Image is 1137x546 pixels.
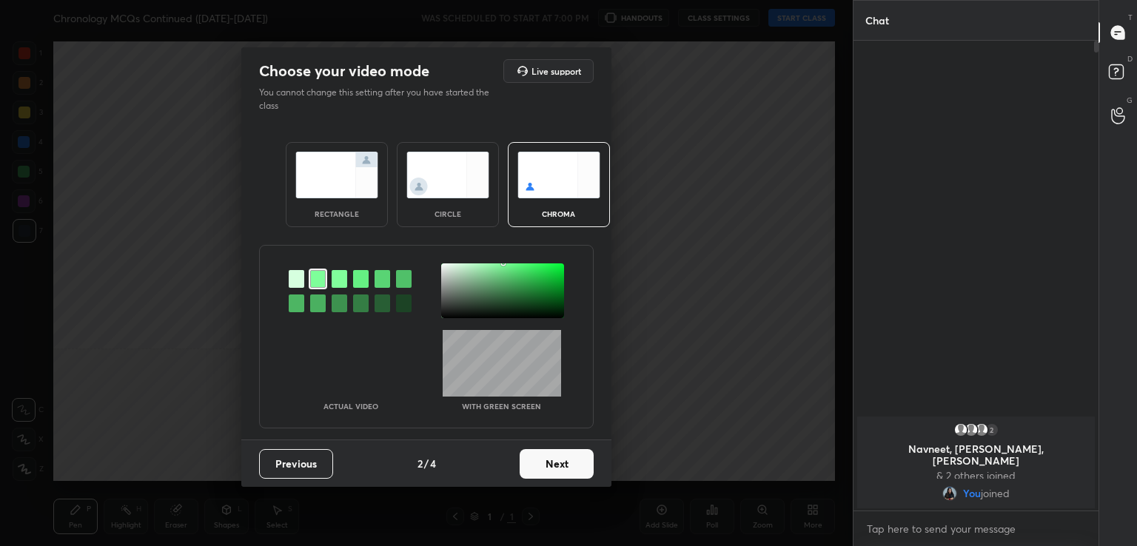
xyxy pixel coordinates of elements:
[1127,95,1133,106] p: G
[953,422,968,437] img: default.png
[964,422,979,437] img: default.png
[866,443,1086,467] p: Navneet, [PERSON_NAME], [PERSON_NAME]
[418,210,477,218] div: circle
[942,486,957,501] img: e6b7fd9604b54f40b4ba6e3a0c89482a.jpg
[520,449,594,479] button: Next
[974,422,989,437] img: default.png
[307,210,366,218] div: rectangle
[1127,53,1133,64] p: D
[406,152,489,198] img: circleScreenIcon.acc0effb.svg
[323,402,378,410] p: Actual Video
[259,61,429,81] h2: Choose your video mode
[259,86,499,112] p: You cannot change this setting after you have started the class
[529,210,588,218] div: chroma
[517,152,600,198] img: chromaScreenIcon.c19ab0a0.svg
[424,456,429,471] h4: /
[462,402,541,410] p: With green screen
[531,67,581,75] h5: Live support
[295,152,378,198] img: normalScreenIcon.ae25ed63.svg
[866,470,1086,482] p: & 2 others joined
[430,456,436,471] h4: 4
[853,414,1099,511] div: grid
[1128,12,1133,23] p: T
[417,456,423,471] h4: 2
[259,449,333,479] button: Previous
[853,1,901,40] p: Chat
[963,488,981,499] span: You
[981,488,1010,499] span: joined
[985,422,999,437] div: 2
